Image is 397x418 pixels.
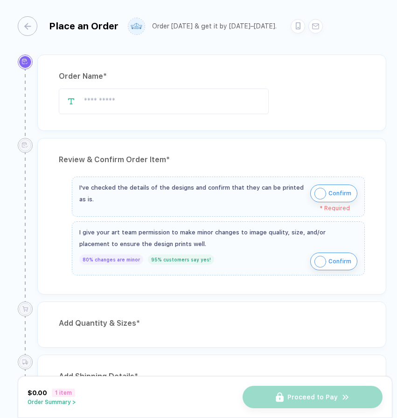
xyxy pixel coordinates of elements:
button: iconConfirm [310,185,357,202]
span: Confirm [328,186,351,201]
img: user profile [128,18,145,34]
img: icon [314,256,326,267]
div: Add Quantity & Sizes [59,316,365,331]
button: Order Summary > [28,399,76,405]
div: I give your art team permission to make minor changes to image quality, size, and/or placement to... [79,226,357,250]
div: Add Shipping Details [59,369,365,384]
div: Order [DATE] & get it by [DATE]–[DATE]. [152,22,277,30]
button: iconConfirm [310,253,357,270]
div: 95% customers say yes! [148,254,214,265]
div: * Required [79,205,350,212]
img: icon [314,188,326,199]
span: $0.00 [28,389,47,397]
div: I've checked the details of the designs and confirm that they can be printed as is. [79,182,306,205]
div: Review & Confirm Order Item [59,152,365,167]
div: Place an Order [49,21,118,32]
span: Confirm [328,254,351,269]
div: 80% changes are minor [79,254,143,265]
div: Order Name [59,69,365,84]
span: 1 item [52,389,75,397]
